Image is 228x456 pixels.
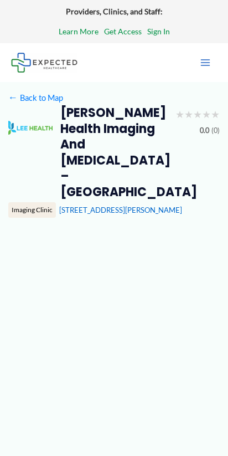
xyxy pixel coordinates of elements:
[194,51,217,74] button: Main menu toggle
[175,105,184,124] span: ★
[59,206,182,214] a: [STREET_ADDRESS][PERSON_NAME]
[11,53,77,72] img: Expected Healthcare Logo - side, dark font, small
[8,202,56,218] div: Imaging Clinic
[202,105,211,124] span: ★
[8,93,18,103] span: ←
[193,105,202,124] span: ★
[8,90,63,105] a: ←Back to Map
[211,124,220,137] span: (0)
[184,105,193,124] span: ★
[200,124,209,137] span: 0.0
[147,24,170,39] a: Sign In
[211,105,220,124] span: ★
[104,24,142,39] a: Get Access
[66,7,163,16] strong: Providers, Clinics, and Staff:
[60,105,168,200] h2: [PERSON_NAME] Health Imaging and [MEDICAL_DATA] – [GEOGRAPHIC_DATA]
[59,24,99,39] a: Learn More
